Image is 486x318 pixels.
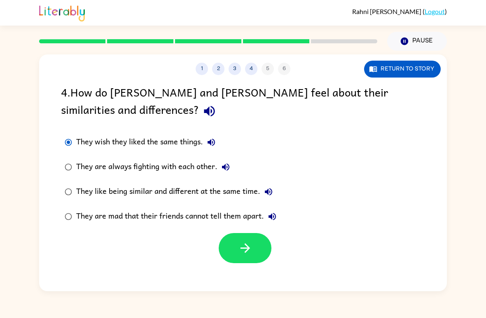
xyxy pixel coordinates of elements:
button: They are always fighting with each other. [217,159,234,175]
button: They like being similar and different at the same time. [260,184,277,200]
button: They are mad that their friends cannot tell them apart. [264,208,280,225]
a: Logout [425,7,445,15]
img: Literably [39,3,85,21]
button: They wish they liked the same things. [203,134,220,151]
button: 2 [212,63,224,75]
div: They wish they liked the same things. [76,134,220,151]
button: 4 [245,63,257,75]
div: They are mad that their friends cannot tell them apart. [76,208,280,225]
button: 1 [196,63,208,75]
div: ( ) [352,7,447,15]
button: Pause [387,32,447,51]
div: 4 . How do [PERSON_NAME] and [PERSON_NAME] feel about their similarities and differences? [61,83,425,122]
button: Return to story [364,61,441,78]
span: Rahni [PERSON_NAME] [352,7,423,15]
div: They are always fighting with each other. [76,159,234,175]
div: They like being similar and different at the same time. [76,184,277,200]
button: 3 [229,63,241,75]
